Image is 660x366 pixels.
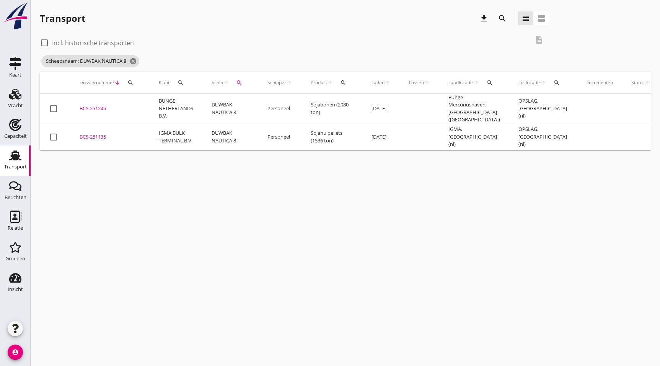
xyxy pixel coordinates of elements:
div: Kaart [9,72,21,77]
td: BUNGE NETHERLANDS B.V. [150,94,202,124]
td: IGMA BULK TERMINAL B.V. [150,124,202,150]
i: download [479,14,489,23]
div: Transport [40,12,85,25]
td: IGMA, [GEOGRAPHIC_DATA] (nl) [439,124,509,150]
div: Groepen [5,256,25,261]
img: logo-small.a267ee39.svg [2,2,29,30]
td: Bunge Mercuriushaven, [GEOGRAPHIC_DATA] ([GEOGRAPHIC_DATA]) [439,94,509,124]
div: Klant [159,74,193,92]
i: arrow_upward [473,80,480,86]
i: cancel [129,57,137,65]
td: Sojabonen (2080 ton) [301,94,362,124]
div: Transport [4,164,27,169]
div: BCS-251245 [80,105,140,113]
i: arrow_upward [385,80,391,86]
span: Product [311,79,327,86]
td: OPSLAG, [GEOGRAPHIC_DATA] (nl) [509,124,576,150]
i: arrow_upward [424,80,430,86]
td: OPSLAG, [GEOGRAPHIC_DATA] (nl) [509,94,576,124]
td: [DATE] [362,124,400,150]
div: Capaciteit [4,134,27,139]
span: Dossiernummer [80,79,114,86]
td: [DATE] [362,94,400,124]
span: Schip [212,79,223,86]
td: DUWBAK NAUTICA 8 [202,94,258,124]
div: Relatie [8,225,23,230]
span: Laden [372,79,385,86]
i: search [127,80,134,86]
div: Documenten [585,79,613,86]
i: arrow_downward [114,80,121,86]
td: DUWBAK NAUTICA 8 [202,124,258,150]
span: Loslocatie [518,79,540,86]
i: search [236,80,242,86]
i: search [487,80,493,86]
i: account_circle [8,345,23,360]
i: arrow_upward [645,80,651,86]
div: BCS-251135 [80,133,140,141]
i: search [498,14,507,23]
i: arrow_upward [223,80,229,86]
i: arrow_upward [540,80,547,86]
i: view_agenda [537,14,546,23]
i: view_headline [521,14,530,23]
i: arrow_upward [286,80,292,86]
div: Inzicht [8,287,23,292]
i: arrow_upward [327,80,333,86]
label: Incl. historische transporten [52,39,134,47]
span: Lossen [409,79,424,86]
span: Status [631,79,645,86]
td: Personeel [258,124,301,150]
i: search [178,80,184,86]
td: Sojahulpellets (1536 ton) [301,124,362,150]
span: Schipper [267,79,286,86]
i: search [340,80,346,86]
div: Berichten [5,195,26,200]
div: Vracht [8,103,23,108]
td: Personeel [258,94,301,124]
span: Scheepsnaam: DUWBAK NAUTICA 8 [41,55,139,67]
span: Laadlocatie [448,79,473,86]
i: search [554,80,560,86]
